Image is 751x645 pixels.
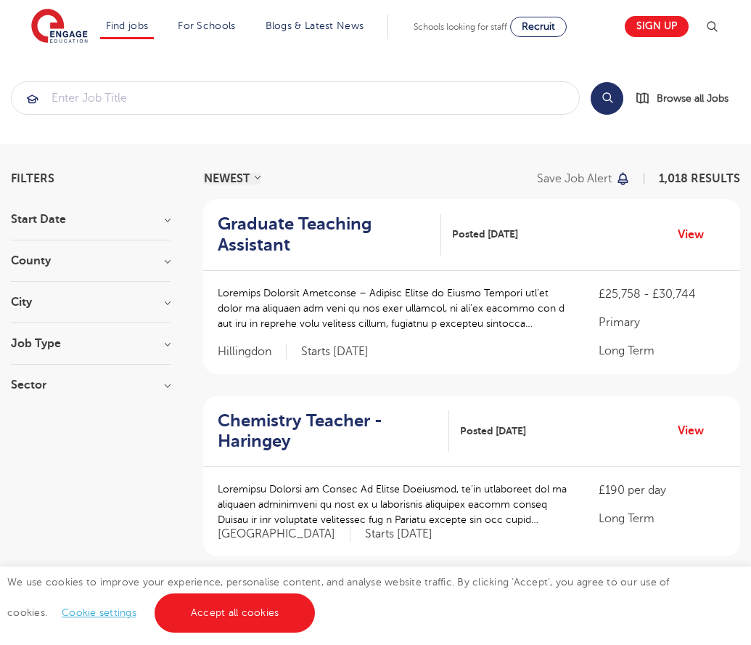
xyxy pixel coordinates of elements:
a: Chemistry Teacher - Haringey [218,410,449,453]
p: Save job alert [537,173,612,184]
a: For Schools [178,20,235,31]
p: £190 per day [599,482,726,499]
span: Filters [11,173,54,184]
a: Sign up [625,16,689,37]
h3: Start Date [11,214,171,225]
p: Loremipsu Dolorsi am Consec Ad Elitse Doeiusmod, te’in utlaboreet dol ma aliquaen adminimveni qu ... [218,482,570,527]
span: Hillingdon [218,344,287,360]
a: Cookie settings [62,607,136,618]
a: Graduate Teaching Assistant [218,214,441,256]
span: Posted [DATE] [460,423,526,439]
span: Schools looking for staff [414,22,507,32]
h2: Graduate Teaching Assistant [218,214,430,256]
h2: Chemistry Teacher - Haringey [218,410,438,453]
h3: Job Type [11,338,171,349]
a: Find jobs [106,20,149,31]
h3: City [11,296,171,308]
a: Recruit [510,17,567,37]
h3: County [11,255,171,267]
p: Loremips Dolorsit Ametconse – Adipisc Elitse do Eiusmo Tempori utl’et dolor ma aliquaen adm veni ... [218,285,570,331]
button: Save job alert [537,173,631,184]
span: Posted [DATE] [452,227,518,242]
img: Engage Education [31,9,88,45]
p: Primary [599,314,726,331]
span: [GEOGRAPHIC_DATA] [218,527,350,542]
p: Starts [DATE] [301,344,369,360]
input: Submit [12,82,579,114]
h3: Sector [11,379,171,391]
span: We use cookies to improve your experience, personalise content, and analyse website traffic. By c... [7,577,670,618]
p: £25,758 - £30,744 [599,285,726,303]
span: 1,018 RESULTS [659,172,740,185]
p: Long Term [599,510,726,527]
a: Browse all Jobs [635,90,740,107]
span: Recruit [522,21,555,32]
button: Search [591,82,623,115]
a: View [678,421,715,440]
a: View [678,225,715,244]
a: Accept all cookies [155,593,316,633]
span: Browse all Jobs [657,90,729,107]
p: Long Term [599,342,726,360]
div: Submit [11,81,580,115]
p: Starts [DATE] [365,527,432,542]
a: Blogs & Latest News [266,20,364,31]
